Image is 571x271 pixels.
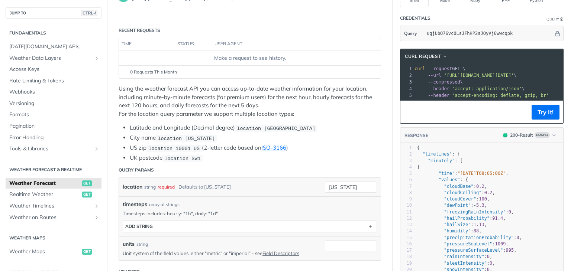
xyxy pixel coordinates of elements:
[417,164,420,170] span: {
[6,189,101,200] a: Realtime Weatherget
[6,246,101,257] a: Weather Mapsget
[400,202,412,209] div: 10
[444,190,481,195] span: "cloudCeiling"
[9,77,100,85] span: Rate Limiting & Tokens
[94,55,100,61] button: Show subpages for Weather Data Layers
[417,190,495,195] span: : ,
[119,27,160,34] div: Recent Requests
[532,105,559,120] button: Try It!
[439,171,455,176] span: "time"
[9,180,80,187] span: Weather Forecast
[119,167,154,173] div: Query Params
[417,254,492,259] span: : ,
[6,132,101,143] a: Error Handling
[414,66,425,71] span: curl
[414,79,463,85] span: \
[400,65,413,72] div: 1
[400,196,412,202] div: 9
[476,184,484,189] span: 0.2
[6,143,101,154] a: Tools & LibrariesShow subpages for Tools & Libraries
[9,55,92,62] span: Weather Data Layers
[400,145,412,151] div: 1
[400,247,412,254] div: 17
[503,133,507,137] span: 200
[535,132,550,138] span: Example
[484,190,493,195] span: 0.2
[400,209,412,215] div: 11
[6,212,101,223] a: Weather on RoutesShow subpages for Weather on Routes
[400,228,412,234] div: 14
[444,216,490,221] span: "hailProbability"
[422,151,452,157] span: "timelines"
[6,121,101,132] a: Pagination
[417,171,509,176] span: : ,
[444,235,514,240] span: "precipitationProbability"
[82,180,92,186] span: get
[400,85,413,92] div: 4
[492,216,503,221] span: 91.4
[400,215,412,222] div: 12
[237,125,315,131] span: location=[GEOGRAPHIC_DATA]
[444,209,506,215] span: "freezingRainIntensity"
[414,73,517,78] span: \
[119,85,381,118] p: Using the weather forecast API you can access up-to-date weather information for your location, i...
[6,200,101,212] a: Weather TimelinesShow subpages for Weather Timelines
[452,86,522,91] span: 'accept: application/json'
[262,250,299,256] a: Field Descriptors
[560,17,564,21] i: Information
[499,131,559,139] button: 200200-ResultExample
[405,53,441,60] span: cURL Request
[444,73,514,78] span: '[URL][DOMAIN_NAME][DATE]'
[400,164,412,170] div: 4
[509,209,511,215] span: 0
[474,222,484,227] span: 1.13
[125,223,153,229] div: ADD string
[400,72,413,79] div: 2
[404,107,414,118] button: Copy to clipboard
[130,144,381,152] li: US zip (2-letter code based on )
[417,248,516,253] span: : ,
[400,158,412,164] div: 3
[428,79,460,85] span: --compressed
[417,145,420,150] span: {
[400,151,412,157] div: 2
[119,38,175,50] th: time
[417,177,468,182] span: : {
[546,16,564,22] div: QueryInformation
[400,235,412,241] div: 15
[400,79,413,85] div: 3
[6,98,101,109] a: Versioning
[417,184,487,189] span: : ,
[490,261,492,266] span: 0
[417,151,460,157] span: : {
[123,221,377,232] button: ADD string
[81,10,97,16] span: CTRL-/
[130,154,381,162] li: UK postcode
[9,88,100,96] span: Webhooks
[158,135,215,141] span: location=[US_STATE]
[400,222,412,228] div: 13
[94,215,100,221] button: Show subpages for Weather on Routes
[123,240,135,248] label: units
[400,241,412,247] div: 16
[417,203,487,208] span: : ,
[9,134,100,141] span: Error Handling
[130,124,381,132] li: Latitude and Longitude (Decimal degree)
[404,132,429,139] button: RESPONSE
[400,15,430,22] div: Credentials
[144,182,156,192] div: string
[554,30,561,37] button: Hide
[400,92,413,99] div: 5
[428,73,441,78] span: --url
[136,241,148,248] div: string
[474,228,479,234] span: 88
[9,43,100,50] span: [DATE][DOMAIN_NAME] APIs
[423,26,554,41] input: apikey
[417,261,495,266] span: : ,
[417,158,463,163] span: : [
[9,248,80,255] span: Weather Maps
[9,66,100,73] span: Access Keys
[6,75,101,86] a: Rate Limiting & Tokens
[444,222,471,227] span: "hailSize"
[400,254,412,260] div: 18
